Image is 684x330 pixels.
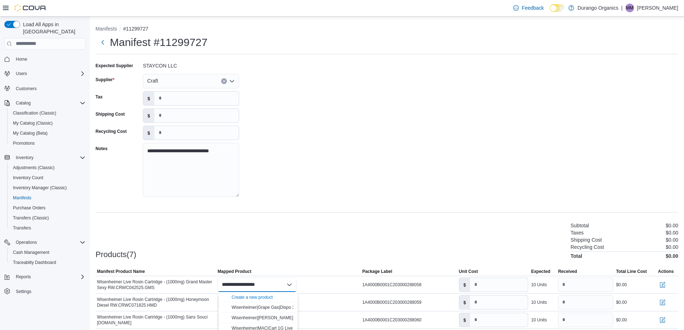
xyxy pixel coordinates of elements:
span: Adjustments (Classic) [10,163,85,172]
p: | [621,4,623,12]
span: Catalog [13,99,85,107]
div: $0.00 [616,299,627,305]
button: Settings [1,286,88,297]
span: Purchase Orders [10,204,85,212]
span: Reports [13,273,85,281]
label: $ [459,278,470,292]
span: Settings [16,289,31,294]
button: Adjustments (Classic) [7,163,88,173]
span: Promotions [10,139,85,148]
button: Open list of options [229,78,235,84]
h1: Manifest #11299727 [110,35,208,50]
span: Total Line Cost [616,269,647,274]
h6: Taxes [571,230,584,236]
label: Recycling Cost [96,129,127,134]
label: $ [143,109,154,122]
span: Promotions [13,140,35,146]
button: Close list of options [287,282,292,288]
button: Traceabilty Dashboard [7,257,88,268]
button: Wisenheimer|Grape Gas|Dispo 1G LR [219,302,298,313]
button: Customers [1,83,88,93]
a: Promotions [10,139,38,148]
span: Home [13,55,85,64]
a: Inventory Manager (Classic) [10,183,70,192]
label: Supplier [96,77,115,83]
a: Feedback [510,1,546,15]
button: Inventory [1,153,88,163]
a: Transfers (Classic) [10,214,52,222]
span: My Catalog (Beta) [13,130,48,136]
button: Wisenheimer|Donny Burger|Dispo 1G LR [219,313,298,323]
span: MM [626,4,633,12]
nav: An example of EuiBreadcrumbs [96,25,678,34]
label: Expected Supplier [96,63,133,69]
span: Transfers [10,224,85,232]
span: Wisenheimer|Grape Gas|Dispo 1G LR [232,305,304,310]
span: Operations [13,238,85,247]
button: Users [1,69,88,79]
span: Package Label [362,269,392,274]
button: Promotions [7,138,88,148]
span: Adjustments (Classic) [13,165,55,171]
button: My Catalog (Beta) [7,128,88,138]
button: Purchase Orders [7,203,88,213]
span: Actions [658,269,674,274]
span: Wisenheimer Live Rosin Cartridge - (1000mg) Sans Souci [DOMAIN_NAME] [97,314,215,326]
span: Traceabilty Dashboard [10,258,85,267]
span: Inventory Count [13,175,43,181]
p: $0.00 [666,237,678,243]
button: Classification (Classic) [7,108,88,118]
button: Users [13,69,30,78]
button: Transfers [7,223,88,233]
label: $ [143,92,154,105]
img: Cova [14,4,47,11]
button: Inventory Count [7,173,88,183]
button: Inventory Manager (Classic) [7,183,88,193]
a: Transfers [10,224,34,232]
p: $0.00 [666,230,678,236]
span: Inventory Manager (Classic) [13,185,67,191]
span: Users [13,69,85,78]
a: Traceabilty Dashboard [10,258,59,267]
button: Create a new product [232,294,273,300]
p: $0.00 [666,223,678,228]
a: Adjustments (Classic) [10,163,57,172]
a: Cash Management [10,248,52,257]
h4: $0.00 [666,253,678,259]
span: Feedback [522,4,544,11]
span: Manifests [13,195,31,201]
a: Settings [13,287,34,296]
span: Wisenheimer Live Rosin Cartridge - (1000mg) Grand Master Sexy RW.CRWC042525.GMS [97,279,215,291]
input: Dark Mode [550,4,565,12]
div: Micheal McCay [625,4,634,12]
span: Manifests [10,194,85,202]
div: 10 Units [531,282,547,288]
span: Manifest Product Name [97,269,145,274]
h4: Total [571,253,582,259]
div: $0.00 [616,317,627,323]
a: Manifests [10,194,34,202]
button: #11299727 [123,26,148,32]
span: Cash Management [13,250,49,255]
span: Wisenheimer Live Rosin Cartridge - (1000mg) Honeymoon Diesel RW.CRWC071825.HMD [97,297,215,308]
span: Inventory Count [10,173,85,182]
span: Mapped Product [218,269,251,274]
button: Catalog [1,98,88,108]
a: Inventory Count [10,173,46,182]
span: Load All Apps in [GEOGRAPHIC_DATA] [20,21,85,35]
a: Home [13,55,30,64]
h6: Shipping Cost [571,237,602,243]
span: My Catalog (Classic) [10,119,85,127]
button: Inventory [13,153,36,162]
a: My Catalog (Classic) [10,119,56,127]
button: Reports [1,272,88,282]
button: Create a new product [219,292,298,302]
button: Manifests [96,26,117,32]
button: Transfers (Classic) [7,213,88,223]
span: Customers [16,86,37,92]
p: [PERSON_NAME] [637,4,678,12]
span: Cash Management [10,248,85,257]
span: Craft [147,76,158,85]
button: Cash Management [7,247,88,257]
